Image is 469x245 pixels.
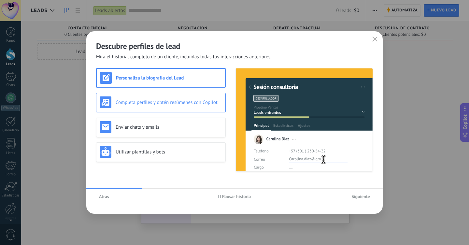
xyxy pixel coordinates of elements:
h3: Personaliza la biografía del Lead [116,75,222,81]
span: Mira el historial completo de un cliente, incluidas todas tus interacciones anteriores. [96,54,271,60]
h3: Utilizar plantillas y bots [116,149,222,155]
button: Atrás [96,192,112,201]
button: Siguiente [348,192,373,201]
span: Pausar historia [222,194,251,199]
h2: Descubre perfiles de lead [96,41,373,51]
button: Pausar historia [215,192,254,201]
span: Siguiente [351,194,370,199]
h3: Completa perfiles y obtén resúmenes con Copilot [116,99,222,106]
h3: Enviar chats y emails [116,124,222,130]
span: Atrás [99,194,109,199]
